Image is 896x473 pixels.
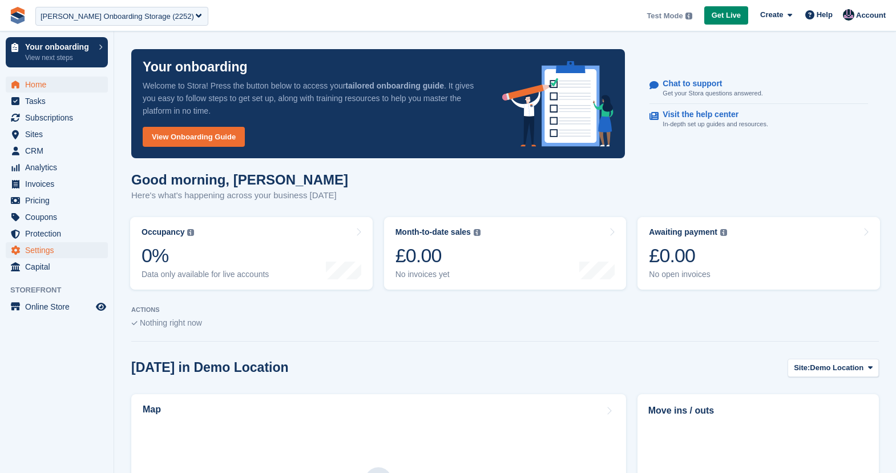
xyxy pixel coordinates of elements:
img: icon-info-grey-7440780725fd019a000dd9b08b2336e03edf1995a4989e88bcd33f0948082b44.svg [474,229,481,236]
span: Create [760,9,783,21]
h1: Good morning, [PERSON_NAME] [131,172,348,187]
a: Your onboarding View next steps [6,37,108,67]
a: Chat to support Get your Stora questions answered. [649,73,868,105]
span: Nothing right now [140,318,202,327]
strong: tailored onboarding guide [345,81,444,90]
a: menu [6,176,108,192]
img: onboarding-info-6c161a55d2c0e0a8cae90662b2fe09162a5109e8cc188191df67fb4f79e88e88.svg [502,61,614,147]
div: No invoices yet [395,270,481,279]
a: menu [6,259,108,275]
h2: Map [143,404,161,415]
button: Site: Demo Location [788,359,879,378]
a: menu [6,93,108,109]
p: Your onboarding [143,61,248,74]
span: Online Store [25,299,94,315]
img: icon-info-grey-7440780725fd019a000dd9b08b2336e03edf1995a4989e88bcd33f0948082b44.svg [187,229,194,236]
img: stora-icon-8386f47178a22dfd0bd8f6a31ec36ba5ce8667c1dd55bd0f319d3a0aa187defe.svg [9,7,26,24]
div: Data only available for live accounts [142,270,269,279]
span: CRM [25,143,94,159]
span: Test Mode [647,10,683,22]
span: Subscriptions [25,110,94,126]
span: Capital [25,259,94,275]
span: Invoices [25,176,94,192]
img: icon-info-grey-7440780725fd019a000dd9b08b2336e03edf1995a4989e88bcd33f0948082b44.svg [720,229,727,236]
a: menu [6,110,108,126]
a: menu [6,226,108,242]
span: Pricing [25,193,94,209]
a: menu [6,77,108,93]
span: Home [25,77,94,93]
a: menu [6,159,108,175]
img: Oliver Bruce [843,9,854,21]
img: blank_slate_check_icon-ba018cac091ee9be17c0a81a6c232d5eb81de652e7a59be601be346b1b6ddf79.svg [131,321,138,326]
a: Visit the help center In-depth set up guides and resources. [649,104,868,135]
div: £0.00 [649,244,727,267]
p: Your onboarding [25,43,93,51]
p: Get your Stora questions answered. [663,89,762,98]
img: icon-info-grey-7440780725fd019a000dd9b08b2336e03edf1995a4989e88bcd33f0948082b44.svg [685,13,692,19]
div: Month-to-date sales [395,227,471,237]
div: 0% [142,244,269,267]
a: menu [6,209,108,225]
span: Account [856,10,886,21]
span: Coupons [25,209,94,225]
a: menu [6,143,108,159]
span: Analytics [25,159,94,175]
div: [PERSON_NAME] Onboarding Storage (2252) [41,11,194,22]
span: Get Live [712,10,741,21]
a: Preview store [94,300,108,314]
a: Occupancy 0% Data only available for live accounts [130,217,373,290]
p: View next steps [25,53,93,63]
a: menu [6,242,108,258]
span: Tasks [25,93,94,109]
span: Protection [25,226,94,242]
a: Get Live [704,6,748,25]
h2: Move ins / outs [648,404,868,418]
div: £0.00 [395,244,481,267]
p: Visit the help center [663,110,759,119]
a: menu [6,193,108,209]
span: Help [817,9,833,21]
p: ACTIONS [131,306,879,314]
span: Settings [25,242,94,258]
a: Month-to-date sales £0.00 No invoices yet [384,217,627,290]
a: menu [6,126,108,142]
h2: [DATE] in Demo Location [131,360,289,375]
p: Chat to support [663,79,753,89]
a: menu [6,299,108,315]
div: Occupancy [142,227,184,237]
a: Awaiting payment £0.00 No open invoices [637,217,880,290]
a: View Onboarding Guide [143,127,245,147]
span: Sites [25,126,94,142]
div: Awaiting payment [649,227,717,237]
span: Storefront [10,284,114,296]
span: Site: [794,362,810,374]
p: Welcome to Stora! Press the button below to access your . It gives you easy to follow steps to ge... [143,79,484,117]
div: No open invoices [649,270,727,279]
span: Demo Location [810,362,863,374]
p: Here's what's happening across your business [DATE] [131,189,348,202]
p: In-depth set up guides and resources. [663,119,768,129]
